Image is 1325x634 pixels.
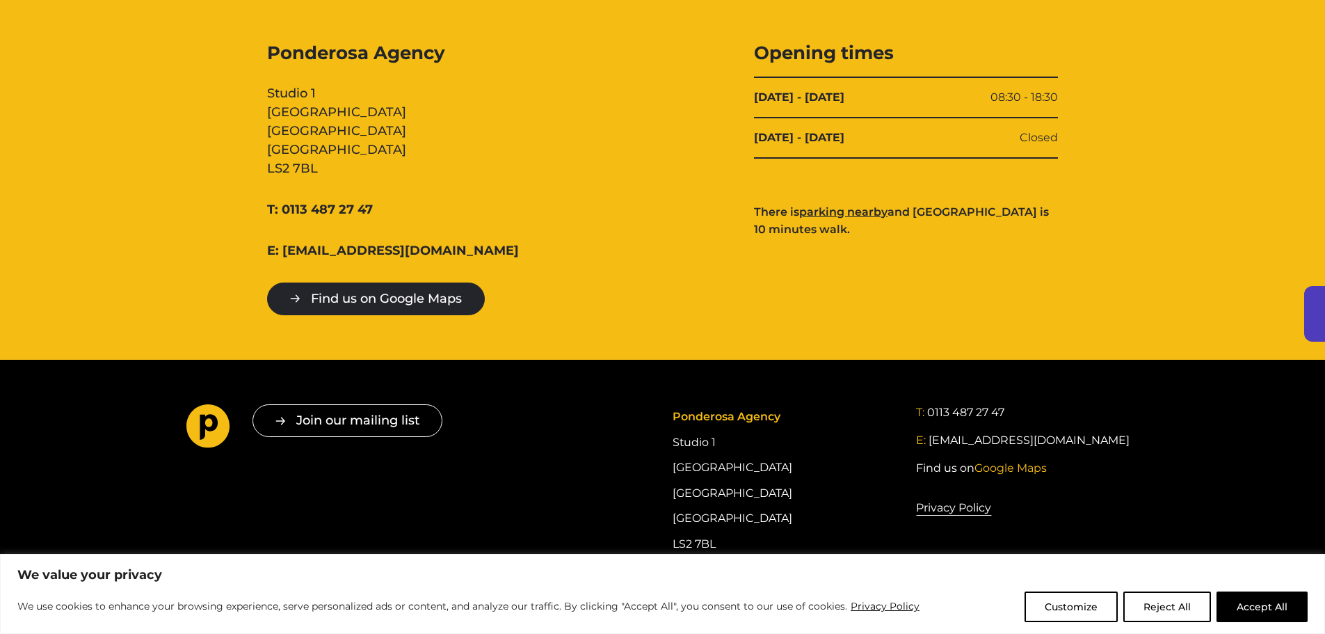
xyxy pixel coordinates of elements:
[916,499,991,517] a: Privacy Policy
[1216,592,1308,622] button: Accept All
[267,41,571,65] span: Ponderosa Agency
[673,404,895,557] div: Studio 1 [GEOGRAPHIC_DATA] [GEOGRAPHIC_DATA] [GEOGRAPHIC_DATA] LS2 7BL
[927,404,1004,421] a: 0113 487 27 47
[1020,129,1058,146] span: Closed
[1123,592,1211,622] button: Reject All
[252,404,442,437] button: Join our mailing list
[673,410,780,423] span: Ponderosa Agency
[267,283,485,315] a: Find us on Google Maps
[754,41,1058,65] h3: Opening times
[267,241,519,260] a: E: [EMAIL_ADDRESS][DOMAIN_NAME]
[916,460,1047,477] a: Find us onGoogle Maps
[267,200,373,219] a: T: 0113 487 27 47
[990,89,1058,106] span: 08:30 - 18:30
[799,205,888,219] a: parking nearby
[916,434,926,447] span: E:
[754,203,1058,239] p: There is and [GEOGRAPHIC_DATA] is 10 minutes walk.
[186,404,230,453] a: Go to homepage
[754,129,844,146] b: [DATE] - [DATE]
[850,598,920,615] a: Privacy Policy
[17,598,920,615] p: We use cookies to enhance your browsing experience, serve personalized ads or content, and analyz...
[916,406,924,419] span: T:
[1025,592,1118,622] button: Customize
[974,461,1047,475] span: Google Maps
[267,41,571,178] div: Studio 1 [GEOGRAPHIC_DATA] [GEOGRAPHIC_DATA] [GEOGRAPHIC_DATA] LS2 7BL
[754,89,844,106] b: [DATE] - [DATE]
[17,566,1308,583] p: We value your privacy
[929,432,1130,449] a: [EMAIL_ADDRESS][DOMAIN_NAME]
